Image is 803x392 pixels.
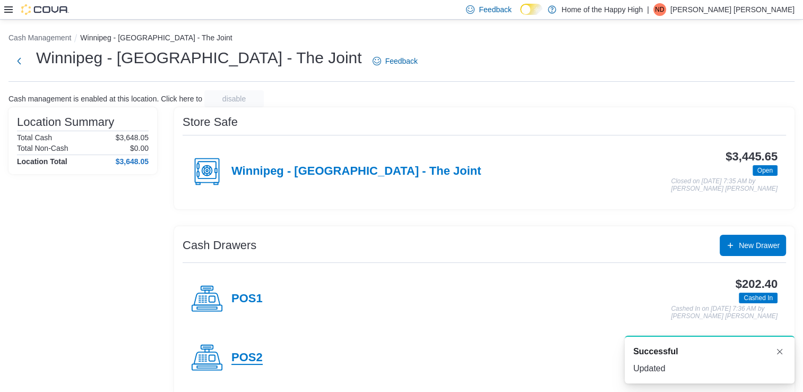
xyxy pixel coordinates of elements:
p: $3,648.05 [116,133,149,142]
span: Open [757,166,773,175]
nav: An example of EuiBreadcrumbs [8,32,795,45]
p: [PERSON_NAME] [PERSON_NAME] [670,3,795,16]
span: New Drawer [739,240,780,251]
div: Notification [633,345,786,358]
h4: Location Total [17,157,67,166]
h4: Winnipeg - [GEOGRAPHIC_DATA] - The Joint [231,165,481,178]
h3: $3,445.65 [726,150,778,163]
p: Cashed In on [DATE] 7:36 AM by [PERSON_NAME] [PERSON_NAME] [671,305,778,320]
h6: Total Non-Cash [17,144,68,152]
span: Open [753,165,778,176]
button: Dismiss toast [773,345,786,358]
div: Nathaniel Dela Cruz [653,3,666,16]
h3: Cash Drawers [183,239,256,252]
span: Cashed In [739,293,778,303]
p: Home of the Happy High [562,3,643,16]
span: ND [655,3,664,16]
h4: POS2 [231,351,263,365]
h1: Winnipeg - [GEOGRAPHIC_DATA] - The Joint [36,47,362,69]
button: Cash Management [8,33,71,42]
span: Successful [633,345,678,358]
span: Feedback [479,4,511,15]
h4: $3,648.05 [116,157,149,166]
span: Cashed In [744,293,773,303]
h3: Store Safe [183,116,238,129]
h3: $202.40 [736,278,778,291]
img: Cova [21,4,69,15]
button: Next [8,50,30,72]
a: Feedback [368,50,422,72]
button: disable [204,90,264,107]
button: New Drawer [720,235,786,256]
span: Feedback [385,56,418,66]
span: disable [222,93,246,104]
p: Cash management is enabled at this location. Click here to [8,95,202,103]
h6: Total Cash [17,133,52,142]
p: | [647,3,649,16]
h4: POS1 [231,292,263,306]
h3: Location Summary [17,116,114,129]
input: Dark Mode [520,4,542,15]
div: Updated [633,362,786,375]
p: Closed on [DATE] 7:35 AM by [PERSON_NAME] [PERSON_NAME] [671,178,778,192]
p: $0.00 [130,144,149,152]
button: Winnipeg - [GEOGRAPHIC_DATA] - The Joint [80,33,232,42]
